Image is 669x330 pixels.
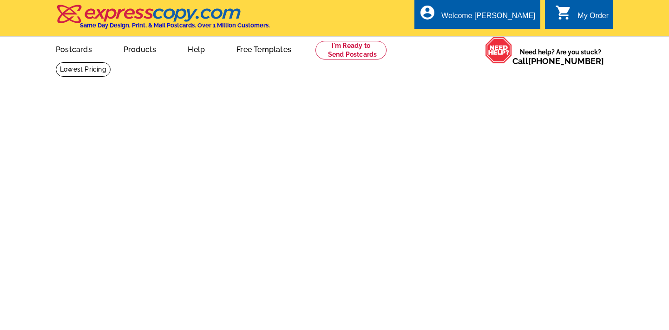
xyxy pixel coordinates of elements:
[109,38,171,59] a: Products
[555,10,609,22] a: shopping_cart My Order
[173,38,220,59] a: Help
[441,12,535,25] div: Welcome [PERSON_NAME]
[528,56,604,66] a: [PHONE_NUMBER]
[80,22,270,29] h4: Same Day Design, Print, & Mail Postcards. Over 1 Million Customers.
[419,4,436,21] i: account_circle
[577,12,609,25] div: My Order
[222,38,306,59] a: Free Templates
[41,38,107,59] a: Postcards
[485,37,512,64] img: help
[512,47,609,66] span: Need help? Are you stuck?
[512,56,604,66] span: Call
[56,11,270,29] a: Same Day Design, Print, & Mail Postcards. Over 1 Million Customers.
[555,4,572,21] i: shopping_cart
